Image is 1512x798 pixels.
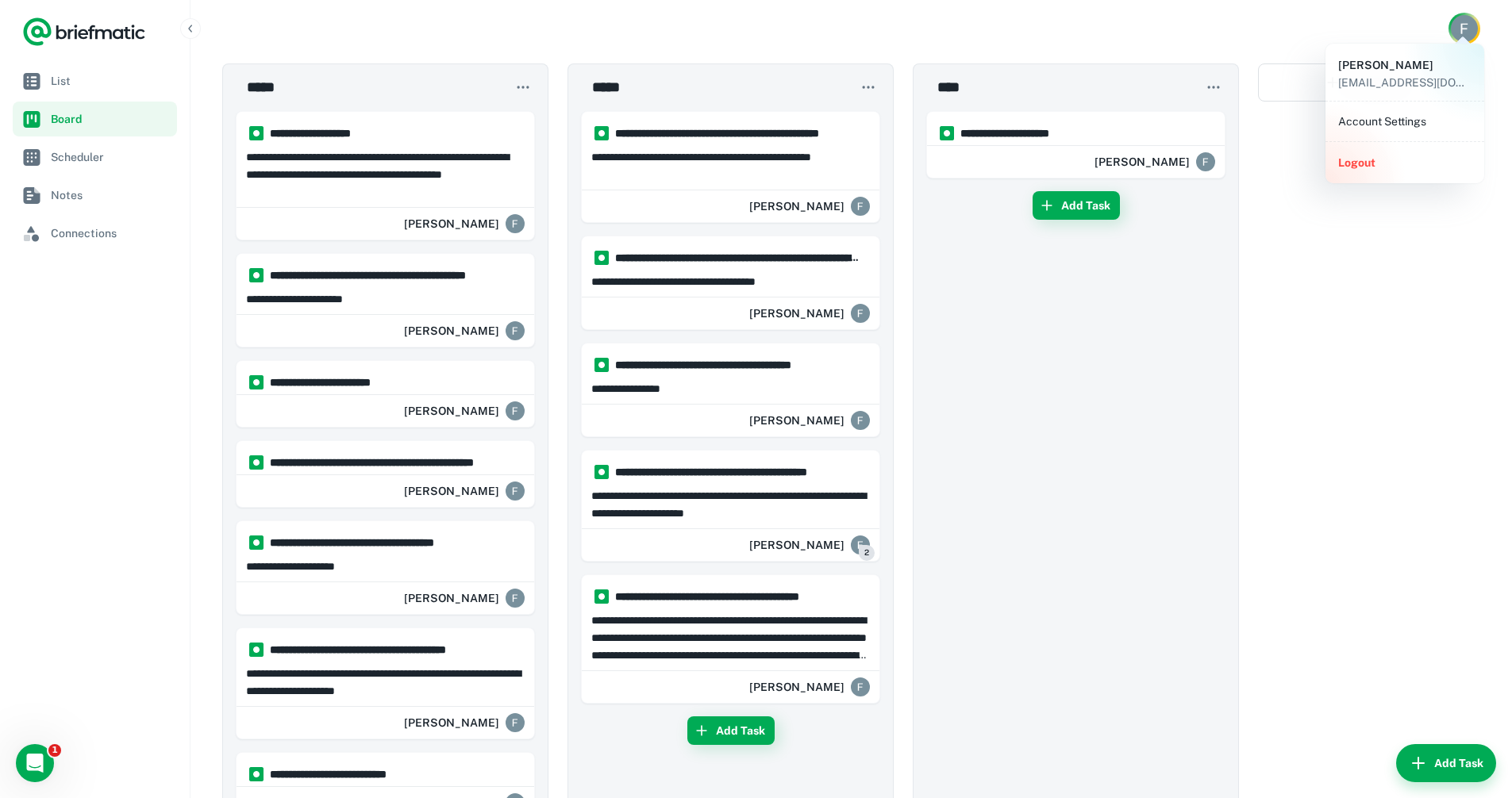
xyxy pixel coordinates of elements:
[1338,74,1472,91] p: [EMAIL_ADDRESS][DOMAIN_NAME]
[1332,108,1478,135] li: Account Settings
[16,744,54,782] iframe: Intercom live chat
[48,744,61,757] span: 1
[1332,148,1478,177] button: Logout
[1338,56,1472,74] h6: [PERSON_NAME]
